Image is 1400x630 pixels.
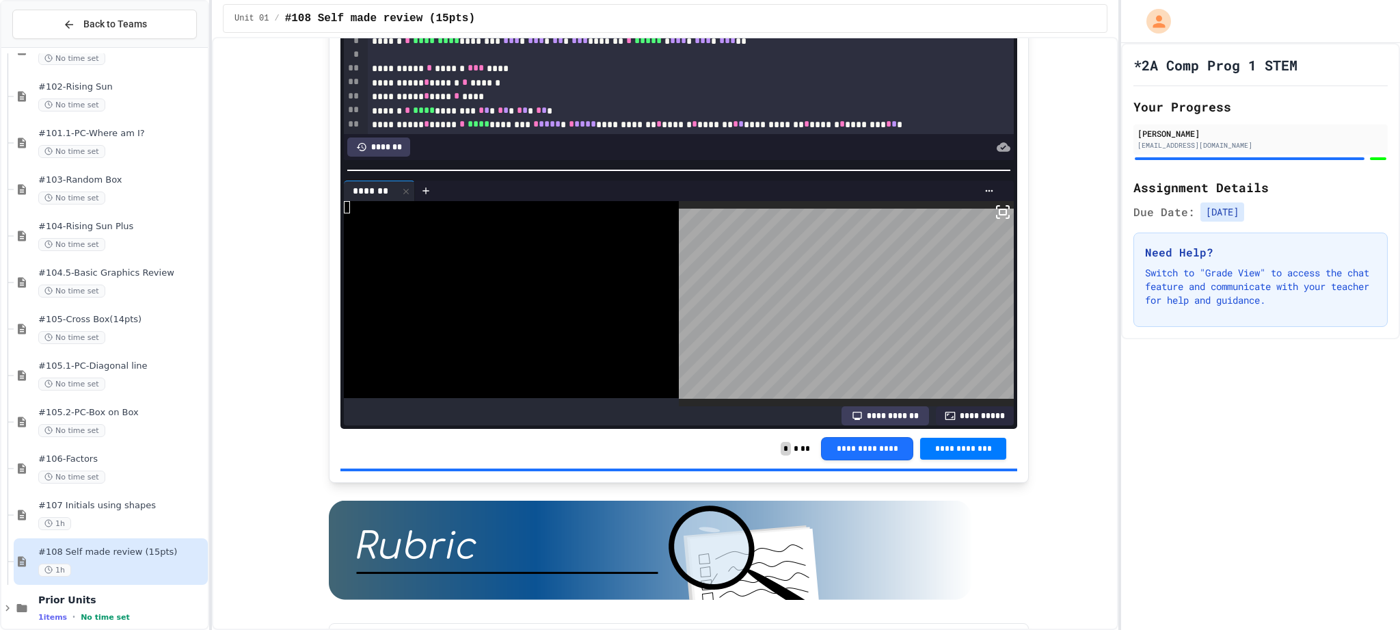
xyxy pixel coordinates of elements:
h2: Your Progress [1133,97,1388,116]
span: 1h [38,517,71,530]
span: 1h [38,564,71,577]
span: #107 Initials using shapes [38,500,205,512]
h2: Assignment Details [1133,178,1388,197]
span: No time set [38,285,105,298]
span: #103-Random Box [38,174,205,186]
h1: *2A Comp Prog 1 STEM [1133,55,1297,75]
button: Back to Teams [12,10,197,39]
span: #106-Factors [38,454,205,465]
span: #102-Rising Sun [38,81,205,93]
span: / [274,13,279,24]
span: No time set [38,471,105,484]
span: #105.1-PC-Diagonal line [38,360,205,372]
span: No time set [38,238,105,251]
span: #104-Rising Sun Plus [38,221,205,233]
p: Switch to "Grade View" to access the chat feature and communicate with your teacher for help and ... [1145,266,1376,307]
div: My Account [1132,5,1174,37]
span: Back to Teams [83,17,147,31]
div: [EMAIL_ADDRESS][DOMAIN_NAME] [1137,140,1384,150]
span: Unit 01 [234,13,269,24]
span: Due Date: [1133,204,1195,220]
span: #105-Cross Box(14pts) [38,314,205,326]
h3: Need Help? [1145,244,1376,261]
span: 1 items [38,613,67,622]
span: Prior Units [38,594,205,606]
span: No time set [38,145,105,158]
span: No time set [38,99,105,111]
span: • [72,612,75,622]
span: No time set [38,52,105,65]
span: #108 Self made review (15pts) [285,10,475,27]
span: No time set [81,613,130,622]
span: No time set [38,331,105,344]
span: #101.1-PC-Where am I? [38,128,205,140]
div: [PERSON_NAME] [1137,127,1384,140]
span: #108 Self made review (15pts) [38,547,205,558]
span: No time set [38,192,105,205]
span: No time set [38,424,105,437]
span: [DATE] [1200,202,1244,222]
span: No time set [38,378,105,391]
span: #105.2-PC-Box on Box [38,407,205,419]
span: #104.5-Basic Graphics Review [38,267,205,279]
